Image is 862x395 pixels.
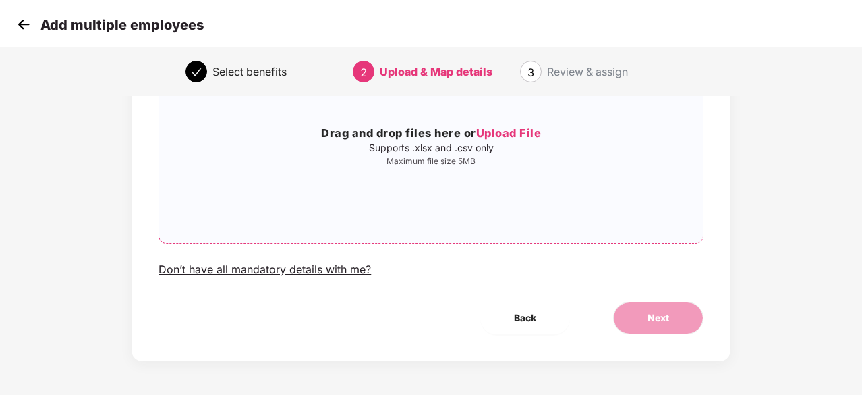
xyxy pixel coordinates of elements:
[514,311,536,325] span: Back
[212,61,287,82] div: Select benefits
[13,14,34,34] img: svg+xml;base64,PHN2ZyB4bWxucz0iaHR0cDovL3d3dy53My5vcmcvMjAwMC9zdmciIHdpZHRoPSIzMCIgaGVpZ2h0PSIzMC...
[547,61,628,82] div: Review & assign
[159,125,703,142] h3: Drag and drop files here or
[527,65,534,79] span: 3
[480,302,570,334] button: Back
[380,61,492,82] div: Upload & Map details
[40,17,204,33] p: Add multiple employees
[159,156,703,167] p: Maximum file size 5MB
[159,263,371,277] div: Don’t have all mandatory details with me?
[159,142,703,153] p: Supports .xlsx and .csv only
[476,126,542,140] span: Upload File
[360,65,367,79] span: 2
[191,67,202,78] span: check
[159,49,703,243] span: Drag and drop files here orUpload FileSupports .xlsx and .csv onlyMaximum file size 5MB
[613,302,703,334] button: Next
